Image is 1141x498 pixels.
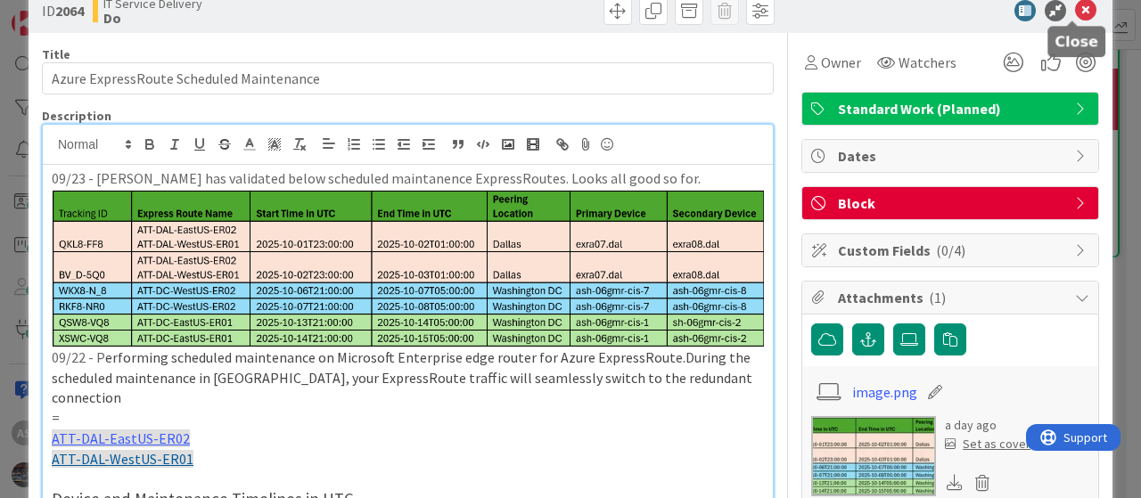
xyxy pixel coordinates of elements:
p: 09/23 - [PERSON_NAME] has validated below scheduled maintanence ExpressRoutes. Looks all good so ... [52,168,764,189]
span: Owner [821,52,861,73]
span: Watchers [899,52,956,73]
a: image.png [852,381,917,403]
p: 09/22 - P [52,189,764,408]
b: Do [103,11,202,25]
input: type card name here... [42,62,774,94]
a: ATT-DAL-EastUS-ER02 [52,429,190,447]
span: ( 0/4 ) [936,241,965,259]
span: Description [42,108,111,124]
span: Support [37,3,81,24]
b: 2064 [55,2,84,20]
span: erforming scheduled maintenance on Microsoft Enterprise edge router for Azure ExpressRoute.During... [52,348,755,406]
span: Custom Fields [838,240,1066,261]
span: ( 1 ) [929,289,946,306]
div: Download [945,471,965,494]
span: Attachments [838,287,1066,308]
a: ATT-DAL-WestUS-ER01 [52,450,193,468]
span: Dates [838,145,1066,167]
h5: Close [1055,33,1098,50]
div: a day ago [945,416,1030,435]
img: image.png [52,189,764,347]
div: Set as cover [945,435,1030,453]
label: Title [42,46,70,62]
p: = [52,408,764,429]
span: Block [838,192,1066,214]
span: Standard Work (Planned) [838,98,1066,119]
